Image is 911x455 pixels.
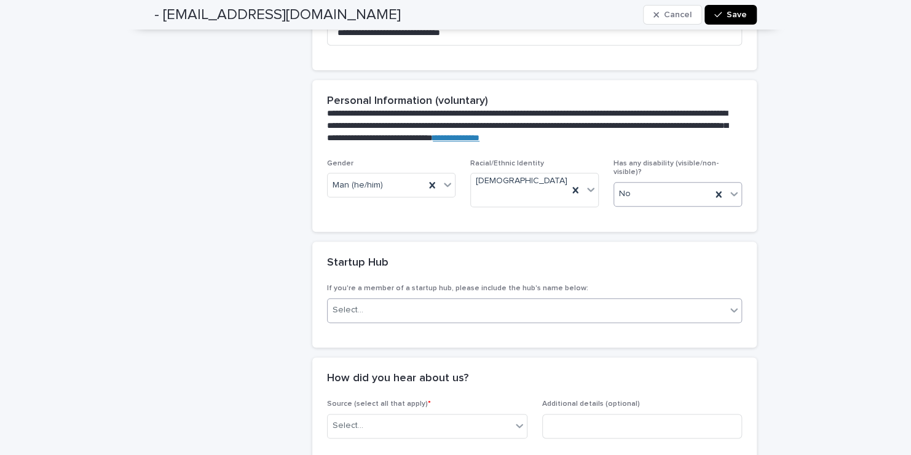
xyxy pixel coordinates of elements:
[333,179,383,192] span: Man (he/him)
[327,256,388,270] h2: Startup Hub
[327,160,353,167] span: Gender
[619,188,631,200] span: No
[333,304,363,317] div: Select...
[613,160,719,176] span: Has any disability (visible/non-visible)?
[327,372,468,386] h2: How did you hear about us?
[154,6,401,24] h2: - [EMAIL_ADDRESS][DOMAIN_NAME]
[327,400,431,408] span: Source (select all that apply)
[327,95,488,108] h2: Personal Information (voluntary)
[542,400,640,408] span: Additional details (optional)
[704,5,757,25] button: Save
[333,419,363,432] div: Select...
[664,10,692,19] span: Cancel
[476,175,567,188] span: [DEMOGRAPHIC_DATA]
[643,5,702,25] button: Cancel
[327,285,588,292] span: If you're a member of a startup hub, please include the hub's name below:
[727,10,747,19] span: Save
[470,160,544,167] span: Racial/Ethnic Identity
